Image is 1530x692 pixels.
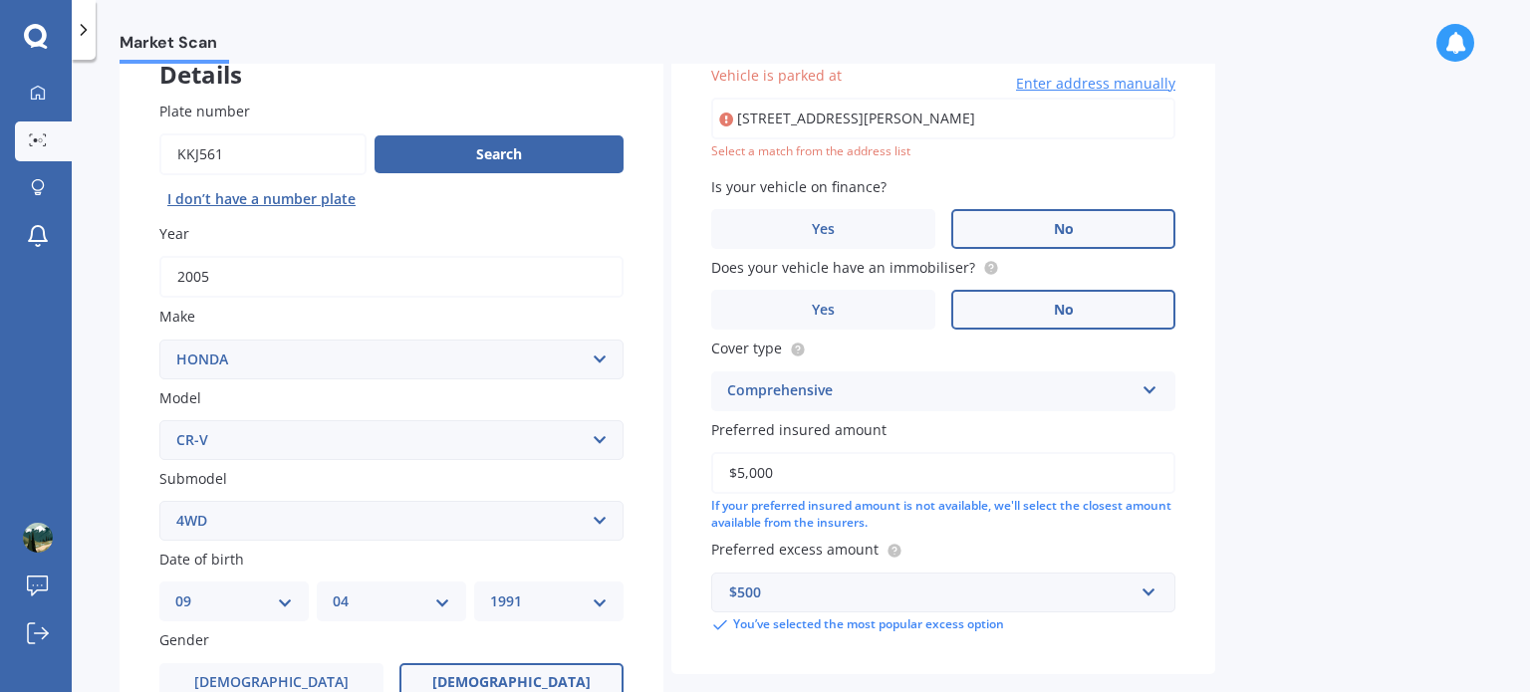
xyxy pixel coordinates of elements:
button: I don’t have a number plate [159,183,364,215]
span: [DEMOGRAPHIC_DATA] [194,674,349,691]
div: If your preferred insured amount is not available, we'll select the closest amount available from... [711,498,1175,532]
span: Date of birth [159,550,244,569]
span: Yes [812,221,835,238]
img: ACg8ocIZlcJcuXYdyOr5MAsx8gE9Ng6p0TRwppvI4A5ODLnSMMp5N-gZ=s96-c [23,523,53,553]
span: Year [159,224,189,243]
input: Enter plate number [159,133,367,175]
span: [DEMOGRAPHIC_DATA] [432,674,591,691]
div: $500 [729,581,1134,603]
span: Does your vehicle have an immobiliser? [711,258,975,277]
input: Enter amount [711,452,1175,494]
span: Is your vehicle on finance? [711,177,887,196]
span: Enter address manually [1016,74,1175,94]
span: Model [159,388,201,407]
button: Search [375,135,624,173]
span: Make [159,308,195,327]
span: Gender [159,631,209,650]
span: No [1054,302,1074,319]
div: You’ve selected the most popular excess option [711,616,1175,634]
span: Preferred excess amount [711,541,879,560]
input: Enter address [711,98,1175,139]
span: Yes [812,302,835,319]
span: Preferred insured amount [711,420,887,439]
span: Submodel [159,469,227,488]
span: No [1054,221,1074,238]
div: Select a match from the address list [711,143,1175,160]
span: Plate number [159,102,250,120]
span: Cover type [711,340,782,358]
div: Comprehensive [727,379,1134,403]
span: Vehicle is parked at [711,66,842,85]
input: YYYY [159,256,624,298]
span: Market Scan [120,33,229,60]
